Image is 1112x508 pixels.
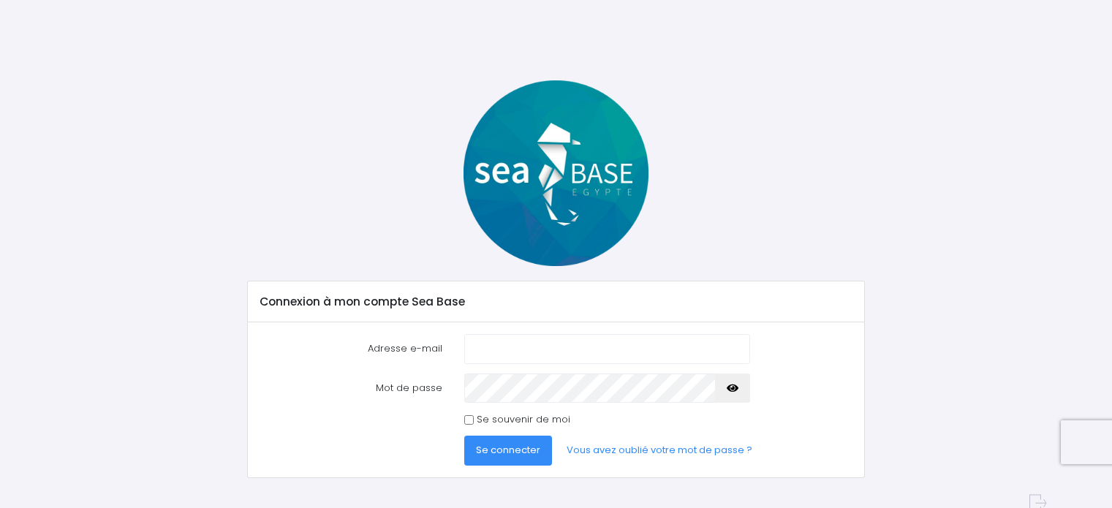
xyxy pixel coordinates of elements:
[476,443,540,457] span: Se connecter
[555,436,764,465] a: Vous avez oublié votre mot de passe ?
[477,412,570,427] label: Se souvenir de moi
[248,281,864,322] div: Connexion à mon compte Sea Base
[249,334,453,363] label: Adresse e-mail
[249,374,453,403] label: Mot de passe
[464,436,552,465] button: Se connecter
